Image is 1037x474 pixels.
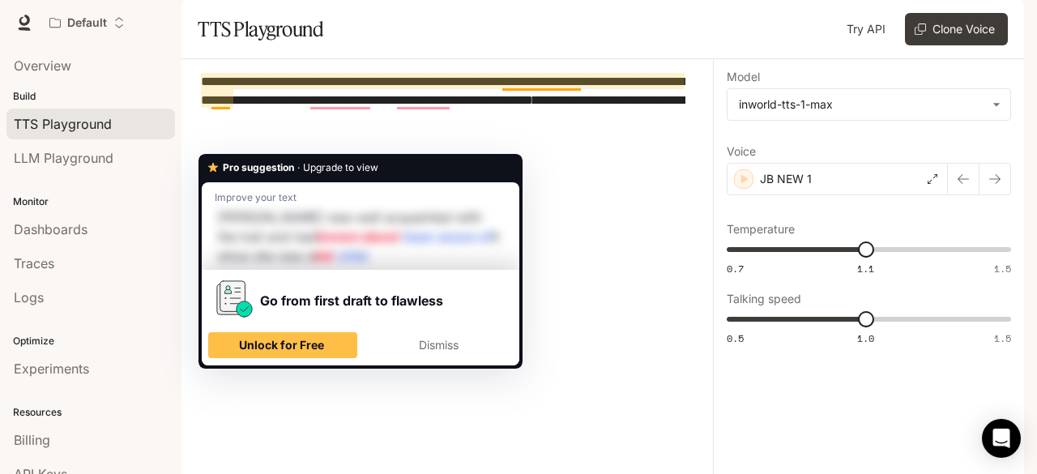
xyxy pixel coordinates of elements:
p: Talking speed [727,293,801,305]
p: Default [67,16,107,30]
h1: TTS Playground [198,13,323,45]
div: inworld-tts-1-max [728,89,1010,120]
p: Temperature [727,224,795,235]
button: Open workspace menu [42,6,132,39]
span: 1.5 [994,262,1011,275]
span: 1.1 [857,262,874,275]
span: 0.5 [727,331,744,345]
div: inworld-tts-1-max [739,96,984,113]
div: Open Intercom Messenger [982,419,1021,458]
span: 1.5 [994,331,1011,345]
a: Try API [840,13,892,45]
button: Clone Voice [905,13,1008,45]
p: JB NEW 1 [760,171,812,187]
p: Model [727,71,760,83]
p: Voice [727,146,756,157]
span: 1.0 [857,331,874,345]
span: 0.7 [727,262,744,275]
